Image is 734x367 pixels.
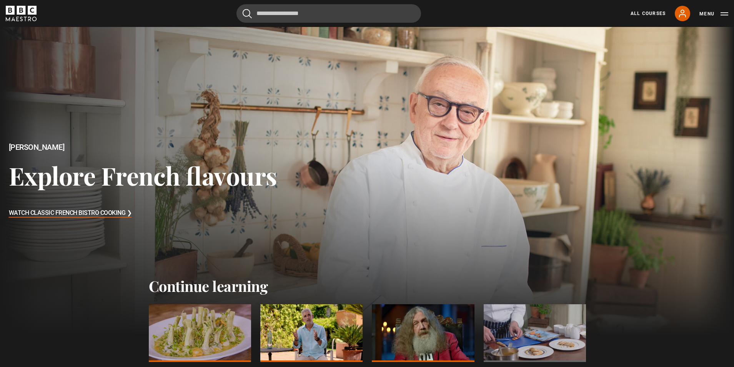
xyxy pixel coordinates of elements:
[631,10,666,17] a: All Courses
[9,208,132,219] h3: Watch Classic French Bistro Cooking ❯
[9,143,277,152] h2: [PERSON_NAME]
[149,277,586,295] h2: Continue learning
[236,4,421,23] input: Search
[699,10,728,18] button: Toggle navigation
[243,9,252,18] button: Submit the search query
[6,6,37,21] svg: BBC Maestro
[9,161,277,190] h3: Explore French flavours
